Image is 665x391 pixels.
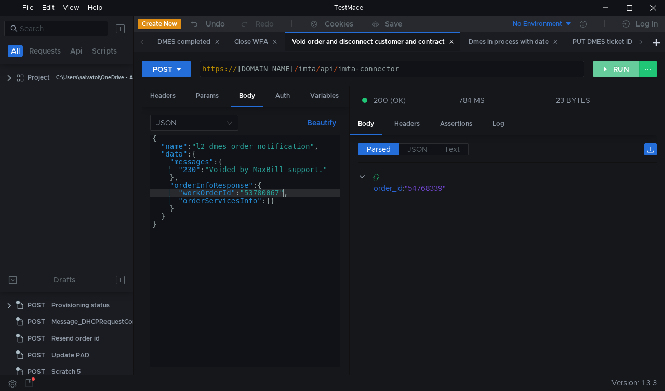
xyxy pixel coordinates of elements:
div: Update PAD [51,347,89,363]
div: {} [373,171,642,183]
div: PUT DMES ticket ID [573,36,642,47]
button: RUN [593,61,640,77]
div: Log [484,114,513,134]
button: POST [142,61,191,77]
div: Body [350,114,382,135]
div: C:\Users\salvatoi\OneDrive - AMDOCS\Backup Folders\Documents\testmace\Project [56,70,267,85]
button: Create New [138,19,181,29]
div: Redo [256,18,274,30]
div: "54768339" [405,183,644,194]
div: DMES completed [157,36,220,47]
div: Undo [206,18,225,30]
span: POST [28,297,45,313]
div: Auth [267,86,298,106]
div: 784 MS [459,96,485,105]
span: Parsed [367,145,391,154]
button: All [8,45,23,57]
button: Api [67,45,86,57]
button: No Environment [500,16,573,32]
div: Project [28,70,50,85]
div: Drafts [54,273,75,286]
div: Log In [636,18,658,30]
div: POST [153,63,172,75]
div: Headers [142,86,184,106]
div: Body [231,86,263,107]
span: JSON [407,145,428,154]
span: POST [28,314,45,330]
div: Close WFA [234,36,277,47]
div: Save [385,20,402,28]
span: Text [444,145,460,154]
div: No Environment [513,19,562,29]
div: Message_DHCPRequestCompleted [51,314,158,330]
div: Void order and disconnect customer and contract [292,36,454,47]
button: Undo [181,16,232,32]
div: Provisioning status [51,297,110,313]
span: POST [28,331,45,346]
div: Assertions [432,114,481,134]
button: Redo [232,16,281,32]
div: 23 BYTES [556,96,590,105]
div: Resend order id [51,331,100,346]
button: Requests [26,45,64,57]
span: Version: 1.3.3 [611,375,657,390]
div: Params [188,86,227,106]
span: 200 (OK) [374,95,406,106]
span: POST [28,347,45,363]
div: order_id [374,183,403,194]
span: POST [28,364,45,380]
div: : [374,183,657,194]
div: Dmes in process with date [469,36,558,47]
div: Headers [386,114,428,134]
button: Scripts [89,45,120,57]
button: Beautify [303,116,340,129]
div: Scratch 5 [51,364,81,380]
div: Cookies [325,18,353,30]
div: Variables [302,86,347,106]
input: Search... [20,23,102,34]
